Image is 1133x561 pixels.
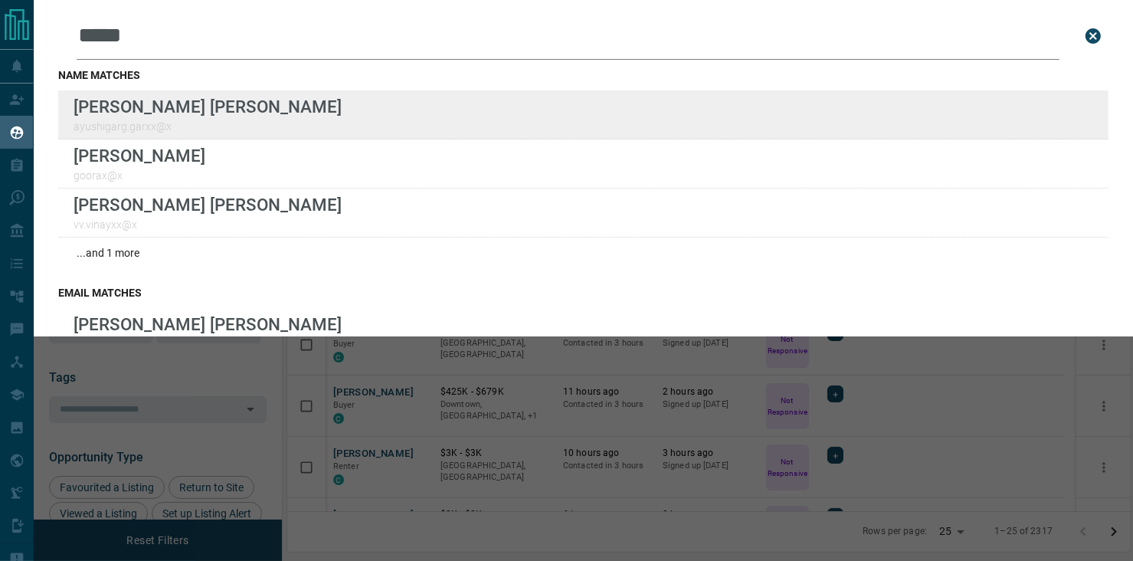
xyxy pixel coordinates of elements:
p: ayushigarg.garxx@x [74,120,342,133]
button: close search bar [1078,21,1108,51]
p: [PERSON_NAME] [PERSON_NAME] [74,314,342,334]
p: vv.vinayxx@x [74,218,342,231]
p: [PERSON_NAME] [PERSON_NAME] [74,195,342,215]
p: [PERSON_NAME] [PERSON_NAME] [74,97,342,116]
h3: name matches [58,69,1108,81]
p: goorax@x [74,169,205,182]
h3: email matches [58,287,1108,299]
div: ...and 1 more [58,238,1108,268]
p: [PERSON_NAME] [74,146,205,166]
